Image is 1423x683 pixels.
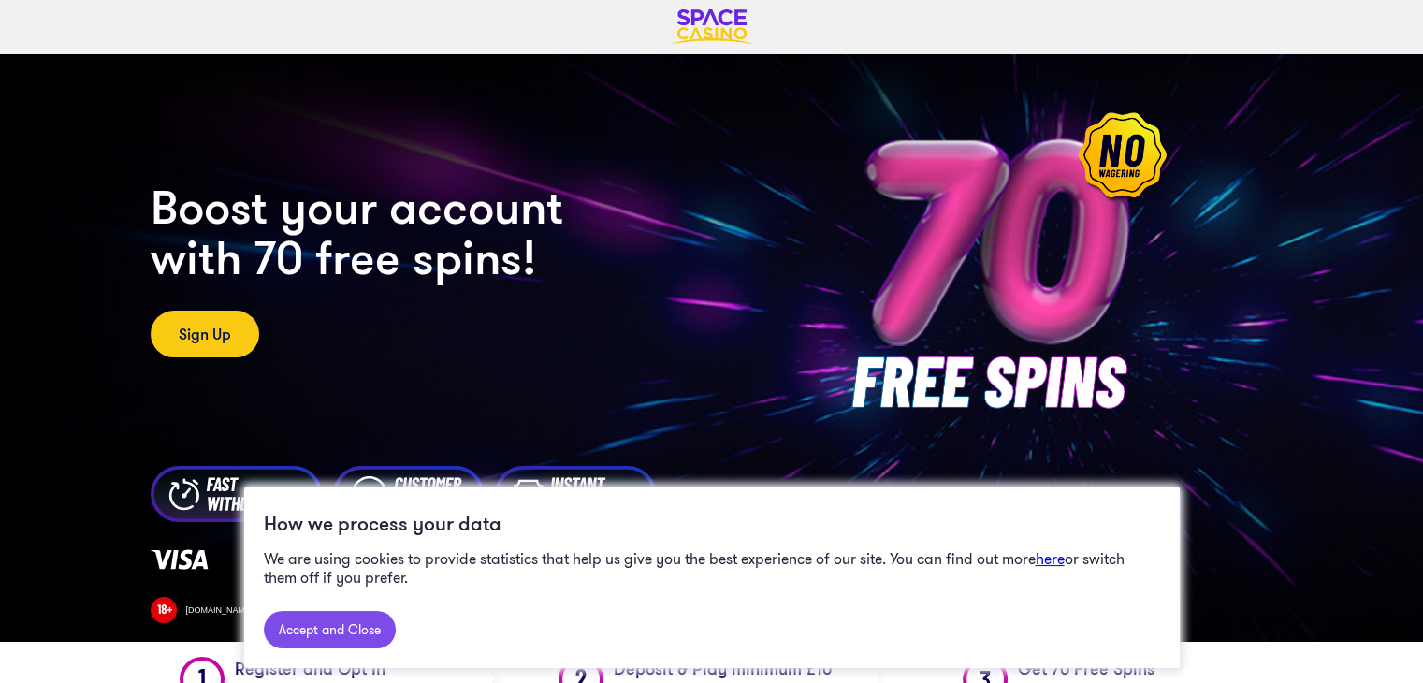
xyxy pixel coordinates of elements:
[151,311,259,357] a: Sign Up
[151,597,177,623] img: 18 Plus
[264,611,396,648] a: Accept and Close
[151,182,806,283] h2: Boost your account with 70 free spins!
[264,549,1160,587] p: We are using cookies to provide statistics that help us give you the best experience of our site....
[177,604,1273,616] div: [DOMAIN_NAME] | 10 Spins each day for 7 days after 1st deposit and first £10 wager on slot games;...
[264,506,501,540] h2: How we process your data
[1036,549,1065,568] a: here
